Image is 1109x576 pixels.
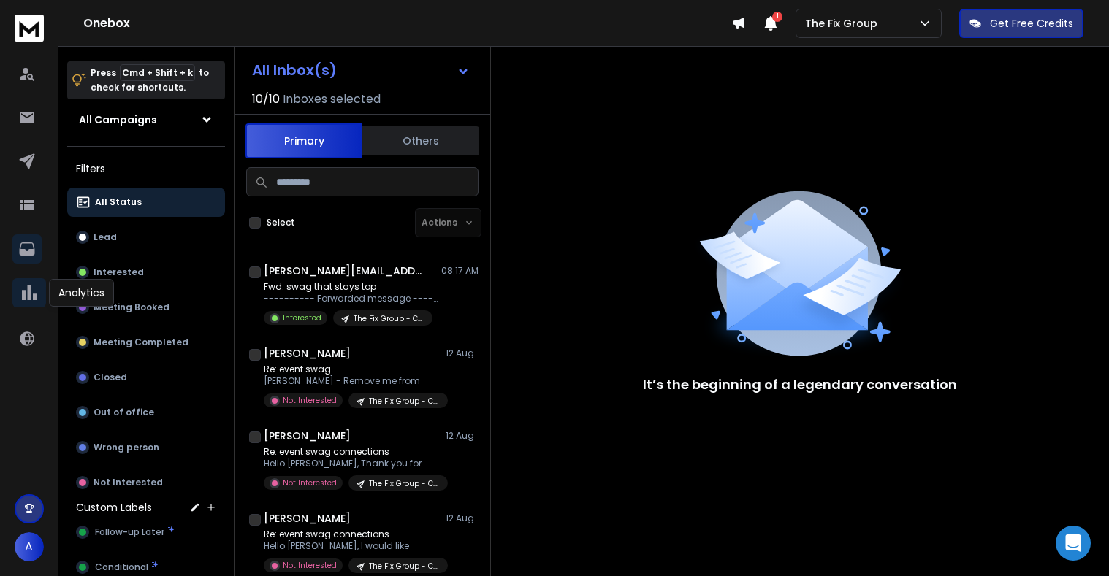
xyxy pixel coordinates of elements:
span: 1 [772,12,782,22]
p: The Fix Group - C6V1 - Event Swag [369,478,439,489]
h1: All Campaigns [79,112,157,127]
p: All Status [95,196,142,208]
h1: [PERSON_NAME] [264,346,351,361]
span: Cmd + Shift + k [120,64,195,81]
p: The Fix Group [805,16,883,31]
p: Hello [PERSON_NAME], Thank you for [264,458,439,469]
span: Conditional [95,561,148,573]
p: Meeting Booked [94,302,169,313]
img: logo [15,15,44,42]
button: All Status [67,188,225,217]
button: Interested [67,258,225,287]
p: The Fix Group - C7V2 Sales Titles [354,313,424,324]
h1: [PERSON_NAME][EMAIL_ADDRESS][DOMAIN_NAME] [264,264,424,278]
h3: Custom Labels [76,500,152,515]
button: Get Free Credits [959,9,1083,38]
p: Wrong person [94,442,159,453]
button: All Inbox(s) [240,55,481,85]
p: Re: event swag [264,364,439,375]
button: Meeting Completed [67,328,225,357]
p: Not Interested [283,395,337,406]
h1: All Inbox(s) [252,63,337,77]
button: Primary [245,123,362,158]
h3: Inboxes selected [283,91,381,108]
p: It’s the beginning of a legendary conversation [643,375,957,395]
p: The Fix Group - C6V1 - Event Swag [369,396,439,407]
button: Out of office [67,398,225,427]
p: Meeting Completed [94,337,188,348]
p: Re: event swag connections [264,446,439,458]
h1: [PERSON_NAME] [264,429,351,443]
button: Closed [67,363,225,392]
div: Open Intercom Messenger [1056,526,1091,561]
p: The Fix Group - C6V1 - Event Swag [369,561,439,572]
button: Wrong person [67,433,225,462]
button: Others [362,125,479,157]
button: A [15,532,44,561]
p: Fwd: swag that stays top [264,281,439,293]
p: 12 Aug [446,512,479,524]
button: Not Interested [67,468,225,497]
p: Interested [283,312,321,323]
p: Get Free Credits [990,16,1073,31]
p: Not Interested [94,477,163,488]
button: Follow-up Later [67,518,225,547]
p: Lead [94,231,117,243]
p: Closed [94,372,127,383]
p: 12 Aug [446,347,479,359]
p: Press to check for shortcuts. [91,66,209,95]
p: Not Interested [283,477,337,488]
h1: [PERSON_NAME] [264,511,351,526]
p: Not Interested [283,560,337,571]
p: Hello [PERSON_NAME], I would like [264,540,439,552]
button: Meeting Booked [67,293,225,322]
div: Analytics [49,279,114,307]
span: Follow-up Later [95,526,164,538]
span: 10 / 10 [252,91,280,108]
h1: Onebox [83,15,731,32]
p: 08:17 AM [441,265,479,277]
button: Lead [67,223,225,252]
p: Re: event swag connections [264,529,439,540]
h3: Filters [67,158,225,179]
p: Interested [94,266,144,278]
button: All Campaigns [67,105,225,134]
p: Out of office [94,407,154,418]
p: 12 Aug [446,430,479,442]
p: ---------- Forwarded message --------- From: [PERSON_NAME], [264,293,439,304]
p: [PERSON_NAME] - Remove me from [264,375,439,387]
label: Select [267,217,295,229]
